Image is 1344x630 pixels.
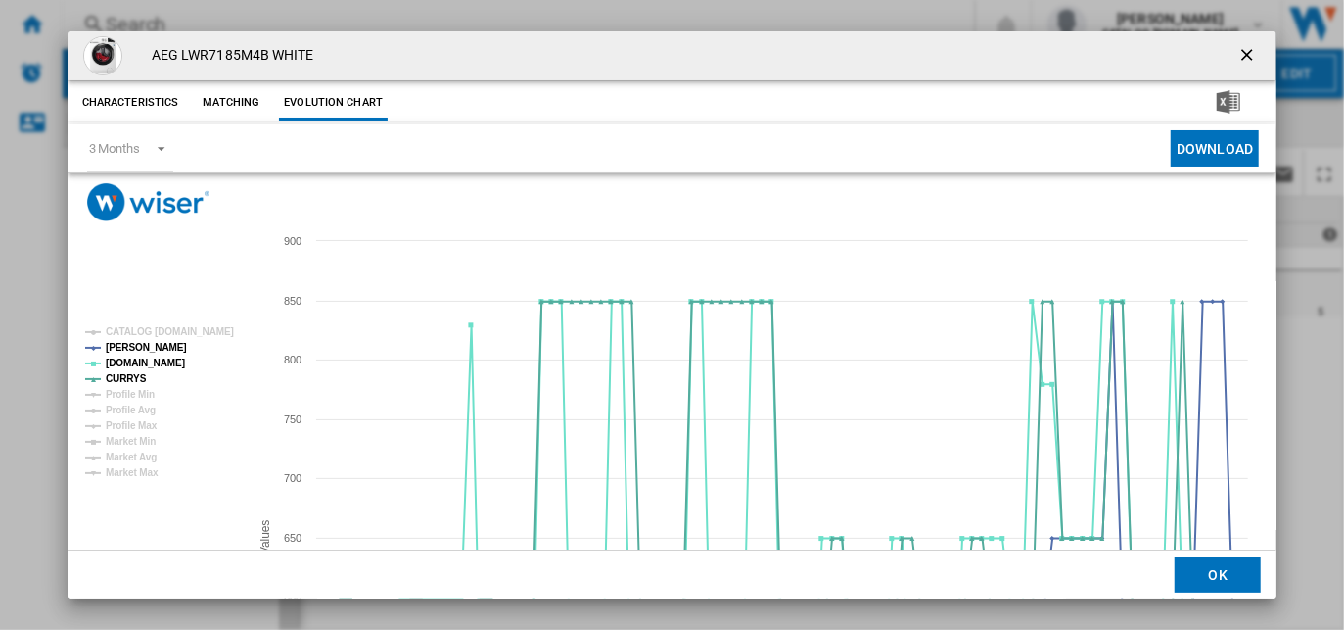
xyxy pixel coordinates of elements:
[284,354,301,365] tspan: 800
[284,295,301,307] tspan: 850
[188,85,274,121] button: Matching
[279,85,388,121] button: Evolution chart
[106,452,157,462] tspan: Market Avg
[87,183,209,221] img: logo_wiser_300x94.png
[1229,36,1269,75] button: getI18NText('BUTTONS.CLOSE_DIALOG')
[106,326,234,337] tspan: CATALOG [DOMAIN_NAME]
[106,420,158,431] tspan: Profile Max
[106,436,156,447] tspan: Market Min
[284,235,301,247] tspan: 900
[77,85,184,121] button: Characteristics
[284,532,301,544] tspan: 650
[106,342,187,353] tspan: [PERSON_NAME]
[257,520,271,555] tspan: Values
[68,31,1277,599] md-dialog: Product popup
[142,46,314,66] h4: AEG LWR7185M4B WHITE
[284,413,301,425] tspan: 750
[1237,45,1261,69] ng-md-icon: getI18NText('BUTTONS.CLOSE_DIALOG')
[106,373,147,384] tspan: CURRYS
[106,358,185,368] tspan: [DOMAIN_NAME]
[1185,85,1272,121] button: Download in Excel
[106,389,155,400] tspan: Profile Min
[106,467,159,478] tspan: Market Max
[1217,90,1240,114] img: excel-24x24.png
[284,472,301,484] tspan: 700
[1175,557,1261,592] button: OK
[1171,130,1259,167] button: Download
[89,141,140,156] div: 3 Months
[106,405,156,415] tspan: Profile Avg
[83,36,122,75] img: lwr7185m4b.jpg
